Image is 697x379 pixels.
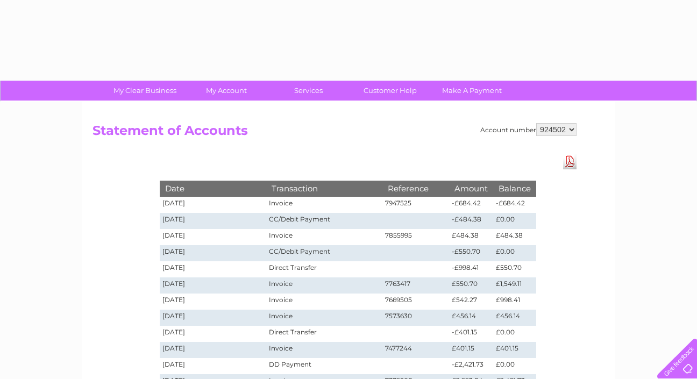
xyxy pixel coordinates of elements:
td: -£684.42 [449,197,493,213]
td: [DATE] [160,197,266,213]
td: Invoice [266,294,382,310]
td: [DATE] [160,245,266,261]
td: 7763417 [382,277,449,294]
td: £0.00 [493,358,536,374]
td: Direct Transfer [266,261,382,277]
th: Balance [493,181,536,196]
td: £1,549.11 [493,277,536,294]
td: 7573630 [382,310,449,326]
td: £0.00 [493,213,536,229]
td: [DATE] [160,326,266,342]
a: My Clear Business [101,81,189,101]
td: [DATE] [160,213,266,229]
td: -£484.38 [449,213,493,229]
td: 7669505 [382,294,449,310]
td: £550.70 [493,261,536,277]
td: £456.14 [449,310,493,326]
td: £484.38 [493,229,536,245]
td: 7855995 [382,229,449,245]
td: 7477244 [382,342,449,358]
td: [DATE] [160,277,266,294]
td: CC/Debit Payment [266,245,382,261]
a: Make A Payment [428,81,516,101]
th: Reference [382,181,449,196]
td: [DATE] [160,310,266,326]
a: My Account [182,81,271,101]
td: -£550.70 [449,245,493,261]
td: Direct Transfer [266,326,382,342]
a: Download Pdf [563,154,577,169]
td: -£401.15 [449,326,493,342]
td: -£998.41 [449,261,493,277]
th: Transaction [266,181,382,196]
td: Invoice [266,197,382,213]
div: Account number [480,123,577,136]
td: £401.15 [493,342,536,358]
td: £401.15 [449,342,493,358]
td: Invoice [266,277,382,294]
th: Amount [449,181,493,196]
td: £456.14 [493,310,536,326]
td: £542.27 [449,294,493,310]
td: DD Payment [266,358,382,374]
a: Customer Help [346,81,435,101]
td: £484.38 [449,229,493,245]
td: Invoice [266,342,382,358]
a: Services [264,81,353,101]
td: £0.00 [493,326,536,342]
td: [DATE] [160,229,266,245]
td: [DATE] [160,342,266,358]
td: [DATE] [160,358,266,374]
td: £550.70 [449,277,493,294]
td: [DATE] [160,294,266,310]
td: Invoice [266,310,382,326]
td: Invoice [266,229,382,245]
th: Date [160,181,266,196]
td: 7947525 [382,197,449,213]
h2: Statement of Accounts [93,123,577,144]
td: -£2,421.73 [449,358,493,374]
td: [DATE] [160,261,266,277]
td: CC/Debit Payment [266,213,382,229]
td: £0.00 [493,245,536,261]
td: £998.41 [493,294,536,310]
td: -£684.42 [493,197,536,213]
